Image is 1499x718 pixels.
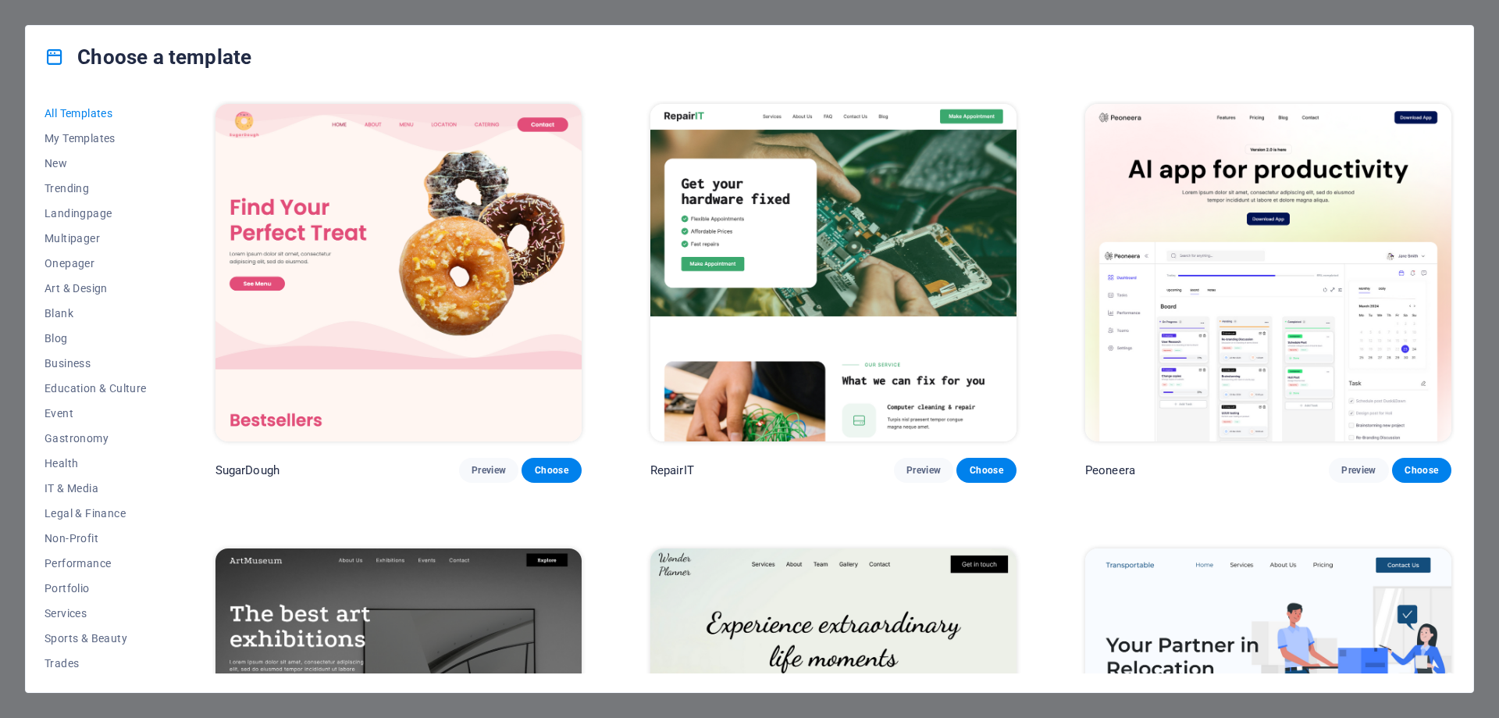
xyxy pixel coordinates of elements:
h4: Choose a template [45,45,251,70]
button: Preview [894,458,953,483]
span: Landingpage [45,207,147,220]
span: Gastronomy [45,432,147,445]
button: Portfolio [45,576,147,601]
p: Peoneera [1085,463,1135,478]
span: Preview [1341,464,1376,477]
button: Services [45,601,147,626]
span: New [45,157,147,170]
span: Event [45,407,147,420]
span: Onepager [45,257,147,270]
span: Non-Profit [45,532,147,545]
span: Trending [45,182,147,195]
button: Gastronomy [45,426,147,451]
button: Choose [522,458,581,483]
span: Preview [906,464,941,477]
span: Choose [969,464,1003,477]
button: Choose [956,458,1016,483]
img: SugarDough [215,104,582,441]
button: Performance [45,551,147,576]
button: Blog [45,326,147,351]
button: Multipager [45,226,147,251]
span: Choose [534,464,568,477]
span: Education & Culture [45,382,147,395]
button: New [45,151,147,176]
span: All Templates [45,107,147,120]
button: Sports & Beauty [45,626,147,651]
img: RepairIT [650,104,1017,441]
span: Blank [45,307,147,320]
button: Health [45,451,147,476]
span: Legal & Finance [45,507,147,520]
button: Choose [1392,458,1451,483]
span: Portfolio [45,582,147,595]
button: Non-Profit [45,526,147,551]
p: RepairIT [650,463,694,478]
span: Business [45,357,147,370]
span: Blog [45,332,147,345]
button: Trades [45,651,147,676]
button: IT & Media [45,476,147,501]
span: Performance [45,557,147,570]
button: Art & Design [45,276,147,301]
button: Preview [1329,458,1388,483]
button: Event [45,401,147,426]
button: Legal & Finance [45,501,147,526]
button: Trending [45,176,147,201]
span: Multipager [45,232,147,245]
span: Art & Design [45,282,147,295]
span: Trades [45,657,147,670]
button: Business [45,351,147,376]
button: Blank [45,301,147,326]
span: Preview [472,464,506,477]
span: IT & Media [45,482,147,495]
img: Peoneera [1085,104,1451,441]
button: Landingpage [45,201,147,226]
button: Education & Culture [45,376,147,401]
span: Choose [1405,464,1439,477]
button: My Templates [45,126,147,151]
button: All Templates [45,101,147,126]
span: Sports & Beauty [45,632,147,645]
p: SugarDough [215,463,280,478]
button: Preview [459,458,518,483]
span: Services [45,607,147,620]
button: Onepager [45,251,147,276]
span: My Templates [45,132,147,145]
span: Health [45,457,147,470]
